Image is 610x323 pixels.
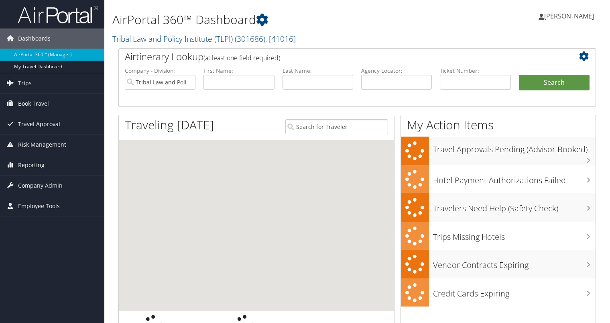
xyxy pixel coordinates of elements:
label: First Name: [203,67,274,75]
input: Search for Traveler [285,119,388,134]
button: Search [519,75,590,91]
a: Vendor Contracts Expiring [401,250,596,278]
a: [PERSON_NAME] [539,4,602,28]
a: Travel Approvals Pending (Advisor Booked) [401,137,596,165]
h3: Travel Approvals Pending (Advisor Booked) [433,140,596,155]
span: Reporting [18,155,45,175]
span: ( 301686 ) [235,33,265,44]
span: Book Travel [18,94,49,114]
span: , [ 41016 ] [265,33,296,44]
h3: Hotel Payment Authorizations Failed [433,171,596,186]
h1: AirPortal 360™ Dashboard [112,11,439,28]
span: Company Admin [18,176,63,196]
img: airportal-logo.png [18,5,98,24]
h3: Trips Missing Hotels [433,227,596,243]
span: Risk Management [18,135,66,155]
span: Employee Tools [18,196,60,216]
a: Tribal Law and Policy Institute (TLPI) [112,33,296,44]
a: Trips Missing Hotels [401,222,596,250]
label: Company - Division: [125,67,195,75]
label: Last Name: [283,67,353,75]
h3: Travelers Need Help (Safety Check) [433,199,596,214]
span: Dashboards [18,29,51,49]
h1: My Action Items [401,117,596,133]
a: Hotel Payment Authorizations Failed [401,165,596,194]
h2: Airtinerary Lookup [125,50,550,63]
span: Trips [18,73,32,93]
a: Travelers Need Help (Safety Check) [401,193,596,222]
a: Credit Cards Expiring [401,278,596,307]
h1: Traveling [DATE] [125,117,214,133]
span: (at least one field required) [203,53,280,62]
span: [PERSON_NAME] [544,12,594,20]
h3: Credit Cards Expiring [433,284,596,299]
label: Agency Locator: [361,67,432,75]
span: Travel Approval [18,114,60,134]
h3: Vendor Contracts Expiring [433,256,596,271]
label: Ticket Number: [440,67,510,75]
